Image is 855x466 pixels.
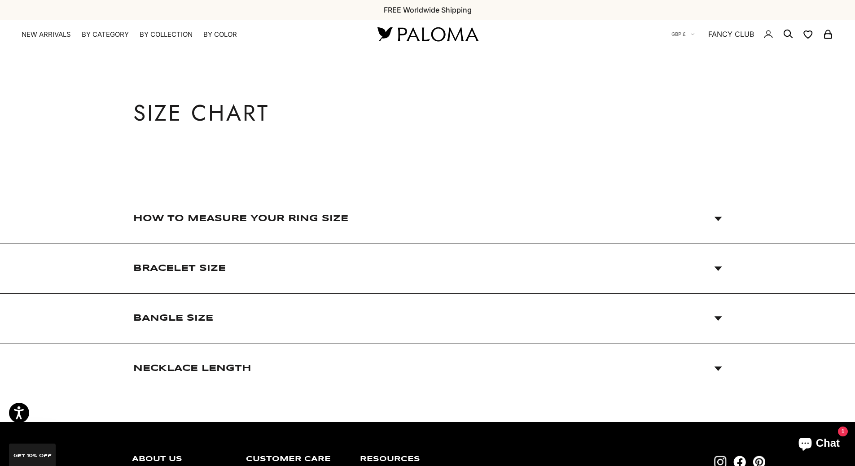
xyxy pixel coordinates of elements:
[123,294,733,343] summary: Bangle Size
[123,194,733,243] summary: How to Measure Your Ring Size
[22,30,356,39] nav: Primary navigation
[133,309,213,327] span: Bangle Size
[22,30,71,39] a: NEW ARRIVALS
[671,30,686,38] span: GBP £
[18,456,118,463] p: Shop
[132,456,232,463] p: About Us
[133,360,251,378] span: Necklace Length
[133,77,417,149] h1: Size Chart
[123,244,733,293] summary: Bracelet Size
[13,453,52,458] span: GET 10% Off
[790,430,848,459] inbox-online-store-chat: Shopify online store chat
[671,20,833,48] nav: Secondary navigation
[9,444,56,466] div: GET 10% Off
[133,260,226,278] span: Bracelet Size
[82,30,129,39] summary: By Category
[133,210,348,228] span: How to Measure Your Ring Size
[203,30,237,39] summary: By Color
[123,344,733,393] summary: Necklace Length
[140,30,193,39] summary: By Collection
[708,28,754,40] a: FANCY CLUB
[360,456,460,463] p: Resources
[671,30,695,38] button: GBP £
[384,4,472,16] p: FREE Worldwide Shipping
[246,456,346,463] p: Customer Care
